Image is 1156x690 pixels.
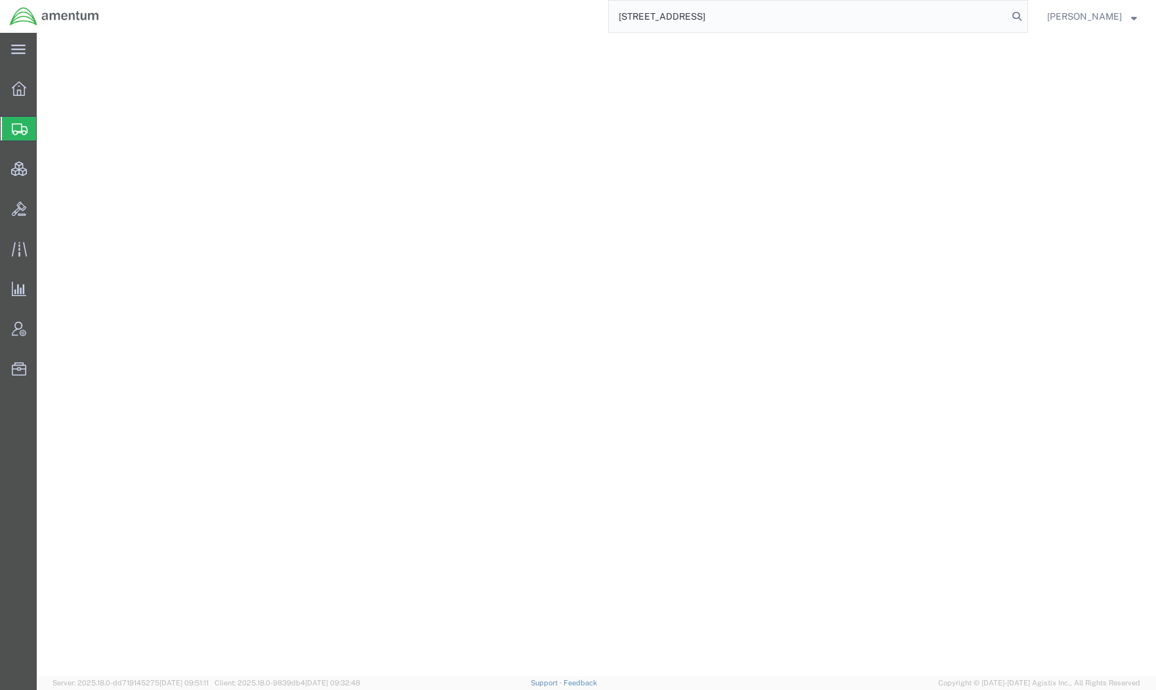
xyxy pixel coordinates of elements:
[938,678,1140,689] span: Copyright © [DATE]-[DATE] Agistix Inc., All Rights Reserved
[9,7,100,26] img: logo
[37,33,1156,676] iframe: FS Legacy Container
[1046,9,1138,24] button: [PERSON_NAME]
[609,1,1008,32] input: Search for shipment number, reference number
[564,679,597,687] a: Feedback
[159,679,209,687] span: [DATE] 09:51:11
[1047,9,1122,24] span: Jason Champagne
[215,679,360,687] span: Client: 2025.18.0-9839db4
[52,679,209,687] span: Server: 2025.18.0-dd719145275
[531,679,564,687] a: Support
[305,679,360,687] span: [DATE] 09:32:48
